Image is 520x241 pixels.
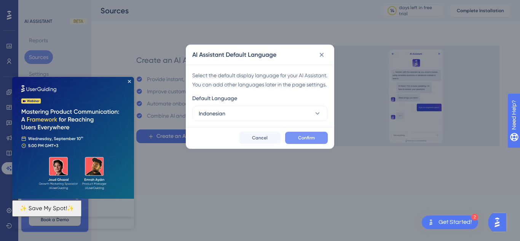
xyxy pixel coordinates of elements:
[298,135,315,141] span: Confirm
[116,3,119,6] div: Close Preview
[426,218,435,227] img: launcher-image-alternative-text
[192,50,276,59] h2: AI Assistant Default Language
[439,218,472,227] div: Get Started!
[488,211,511,234] iframe: UserGuiding AI Assistant Launcher
[192,71,328,89] div: Select the default display language for your AI Assistant. You can add other languages later in t...
[471,214,478,220] div: 2
[18,2,48,11] span: Need Help?
[252,135,268,141] span: Cancel
[192,94,237,103] span: Default Language
[199,109,225,118] span: Indonesian
[422,215,478,229] div: Open Get Started! checklist, remaining modules: 2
